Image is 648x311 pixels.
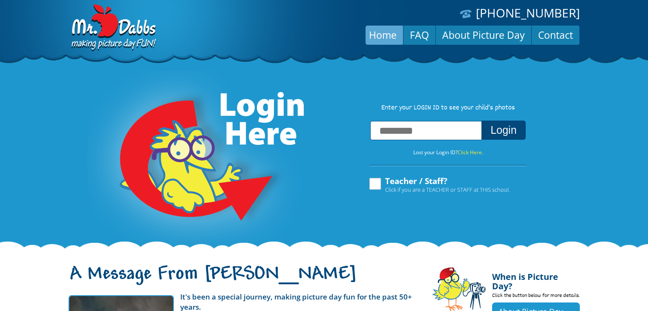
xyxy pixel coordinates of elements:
[492,291,580,302] p: Click the button below for more details.
[481,121,525,140] button: Login
[385,185,510,194] span: Click if you are a TEACHER or STAFF at THIS school.
[436,25,531,45] a: About Picture Day
[361,148,536,157] p: Lost your Login ID?
[363,25,403,45] a: Home
[458,149,483,156] a: Click Here.
[69,4,157,52] img: Dabbs Company
[368,177,510,193] label: Teacher / Staff?
[532,25,579,45] a: Contact
[361,104,536,113] p: Enter your LOGIN ID to see your child’s photos
[403,25,435,45] a: FAQ
[476,5,580,21] a: [PHONE_NUMBER]
[492,267,580,291] h4: When is Picture Day?
[69,271,420,288] h1: A Message From [PERSON_NAME]
[87,70,305,249] img: Login Here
